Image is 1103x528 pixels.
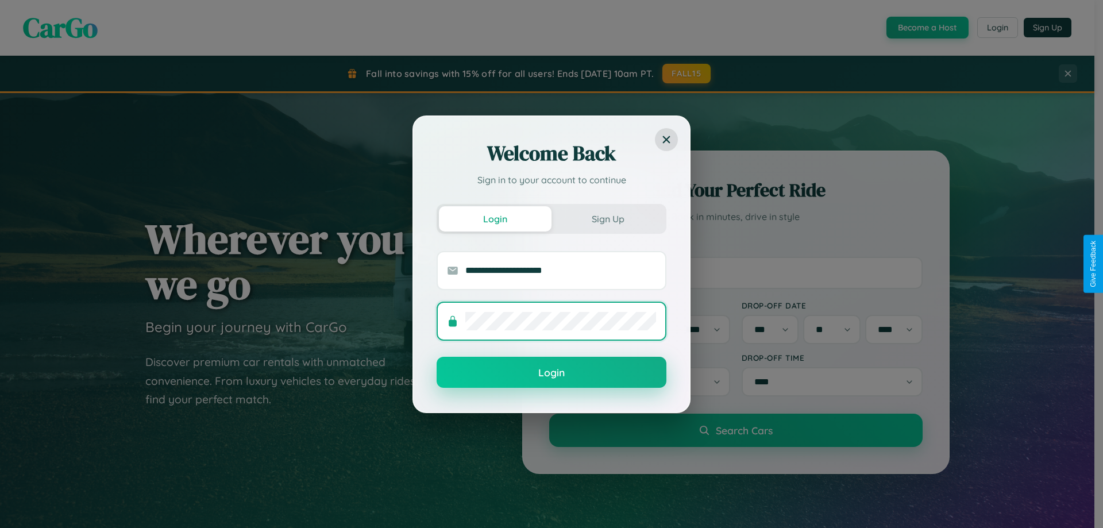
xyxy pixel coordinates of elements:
h2: Welcome Back [437,140,666,167]
button: Login [437,357,666,388]
div: Give Feedback [1089,241,1097,287]
button: Sign Up [551,206,664,232]
p: Sign in to your account to continue [437,173,666,187]
button: Login [439,206,551,232]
